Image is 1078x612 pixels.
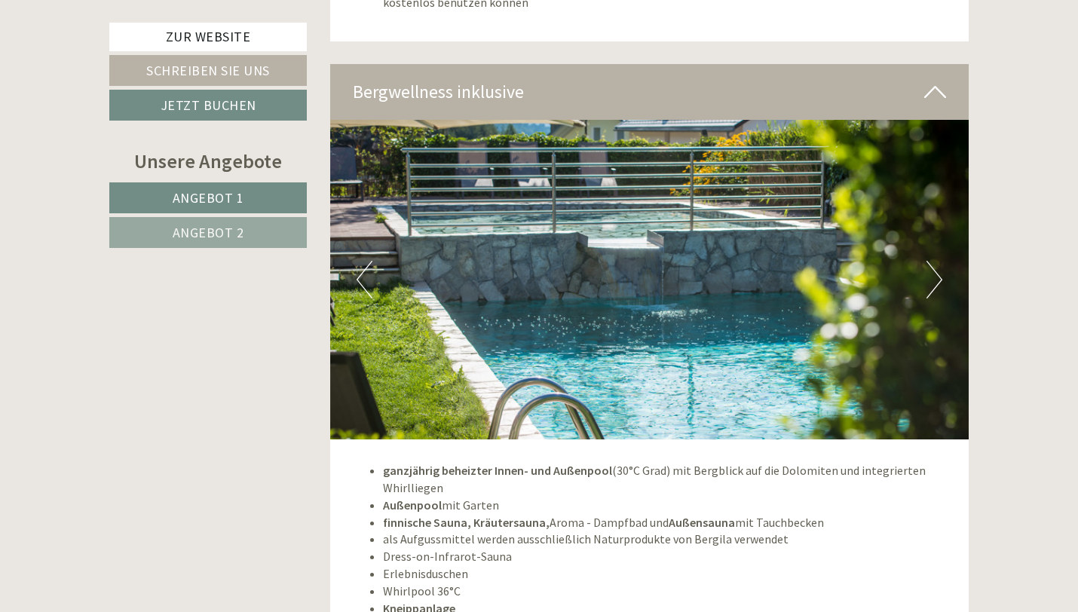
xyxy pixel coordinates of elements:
[357,261,372,298] button: Previous
[173,224,244,241] span: Angebot 2
[383,515,550,530] strong: finnische Sauna, Kräutersauna,
[669,515,735,530] strong: Außensauna
[926,261,942,298] button: Next
[383,548,947,565] li: Dress-on-Infrarot-Sauna
[383,463,612,478] strong: ganzjährig beheizter Innen- und Außenpool
[383,497,442,513] strong: Außenpool
[109,90,307,121] a: Jetzt buchen
[383,565,947,583] li: Erlebnisduschen
[383,497,947,514] li: mit Garten
[109,55,307,86] a: Schreiben Sie uns
[11,41,240,87] div: Guten Tag, wie können wir Ihnen helfen?
[251,11,343,37] div: Donnerstag
[383,514,947,531] li: Aroma - Dampfbad und mit Tauchbecken
[330,64,969,120] div: Bergwellness inklusive
[23,73,232,84] small: 19:56
[383,531,947,548] li: als Aufgussmittel werden ausschließlich Naturprodukte von Bergila verwendet
[383,583,947,600] li: Whirlpool 36°C
[109,23,307,51] a: Zur Website
[23,44,232,56] div: Inso Sonnenheim
[497,393,594,424] button: Senden
[173,189,244,207] span: Angebot 1
[383,462,947,497] li: (30°C Grad) mit Bergblick auf die Dolomiten und integrierten Whirlliegen
[109,147,307,175] div: Unsere Angebote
